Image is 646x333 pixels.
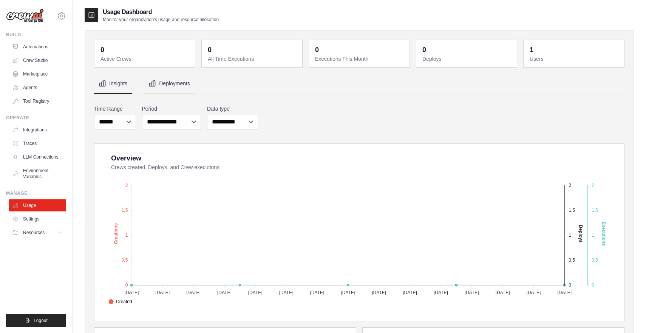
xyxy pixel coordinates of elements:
[279,290,294,295] tspan: [DATE]
[6,190,66,196] div: Manage
[530,45,533,55] div: 1
[113,223,119,244] text: Creations
[125,183,128,188] tspan: 2
[9,54,66,66] a: Crew Studio
[569,257,575,263] tspan: 0.5
[248,290,263,295] tspan: [DATE]
[9,95,66,107] a: Tool Registry
[315,45,319,55] div: 0
[155,290,170,295] tspan: [DATE]
[208,55,298,63] dt: All Time Executions
[103,17,219,23] p: Monitor your organization's usage and resource allocation
[9,137,66,150] a: Traces
[578,225,583,243] text: Deploys
[125,233,128,238] tspan: 1
[9,41,66,53] a: Automations
[208,45,212,55] div: 0
[422,55,512,63] dt: Deploys
[422,45,426,55] div: 0
[592,233,594,238] tspan: 1
[125,282,128,288] tspan: 0
[341,290,355,295] tspan: [DATE]
[6,115,66,121] div: Operate
[530,55,620,63] dt: Users
[496,290,510,295] tspan: [DATE]
[9,213,66,225] a: Settings
[94,105,136,113] label: Time Range
[527,290,541,295] tspan: [DATE]
[144,74,195,94] button: Deployments
[23,230,45,236] span: Resources
[100,45,104,55] div: 0
[569,208,575,213] tspan: 1.5
[111,163,615,171] dt: Crews created, Deploys, and Crew executions
[6,9,44,23] img: Logo
[9,227,66,239] button: Resources
[601,222,606,246] text: Executions
[108,298,132,305] span: Created
[557,290,572,295] tspan: [DATE]
[434,290,448,295] tspan: [DATE]
[592,208,598,213] tspan: 1.5
[9,151,66,163] a: LLM Connections
[569,233,571,238] tspan: 1
[207,105,258,113] label: Data type
[592,183,594,188] tspan: 2
[111,153,141,163] div: Overview
[569,282,571,288] tspan: 0
[122,257,128,263] tspan: 0.5
[9,165,66,183] a: Environment Variables
[122,208,128,213] tspan: 1.5
[592,282,594,288] tspan: 0
[6,32,66,38] div: Build
[9,68,66,80] a: Marketplace
[142,105,201,113] label: Period
[465,290,479,295] tspan: [DATE]
[9,124,66,136] a: Integrations
[100,55,190,63] dt: Active Crews
[103,8,219,17] h2: Usage Dashboard
[94,74,132,94] button: Insights
[403,290,417,295] tspan: [DATE]
[315,55,405,63] dt: Executions This Month
[372,290,386,295] tspan: [DATE]
[9,199,66,211] a: Usage
[310,290,325,295] tspan: [DATE]
[217,290,232,295] tspan: [DATE]
[569,183,571,188] tspan: 2
[186,290,201,295] tspan: [DATE]
[9,82,66,94] a: Agents
[94,74,624,94] nav: Tabs
[124,290,139,295] tspan: [DATE]
[592,257,598,263] tspan: 0.5
[34,318,48,324] span: Logout
[6,314,66,327] button: Logout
